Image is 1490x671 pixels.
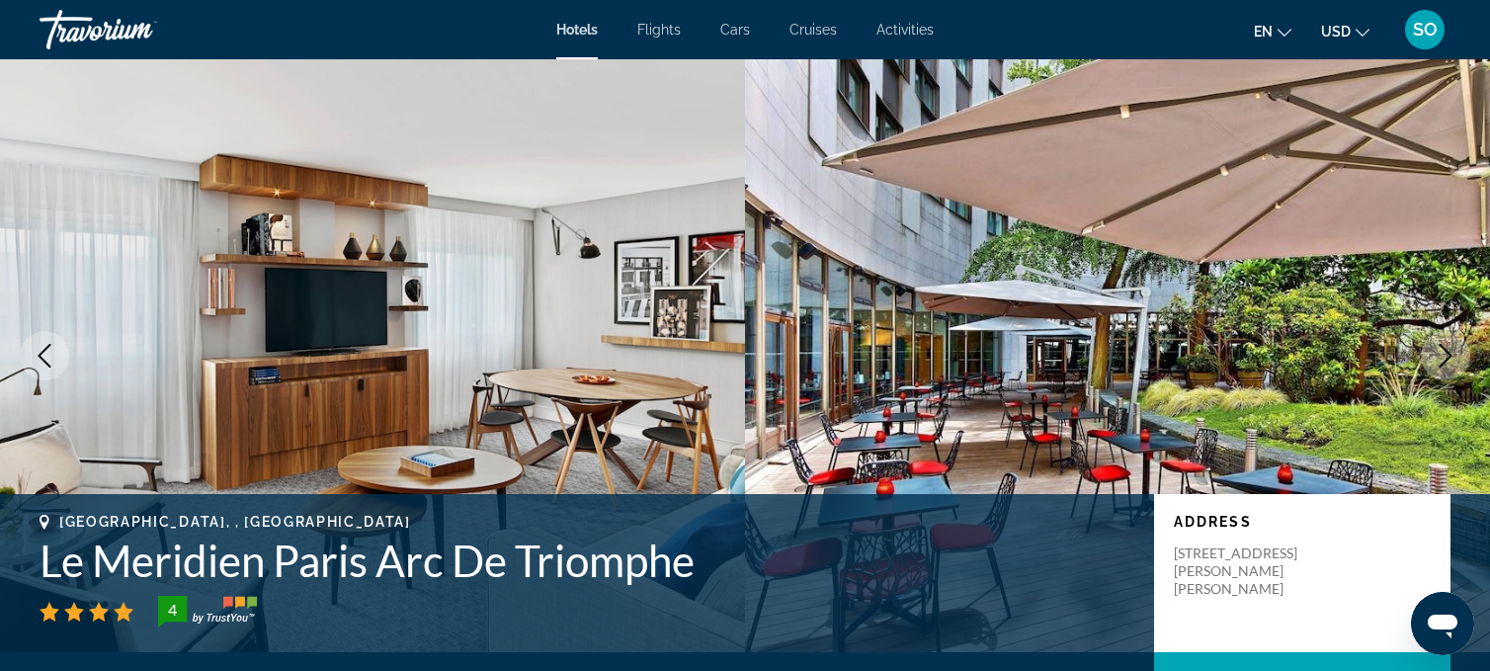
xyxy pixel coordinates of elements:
a: Cruises [789,22,837,38]
a: Flights [637,22,681,38]
span: USD [1321,24,1351,40]
div: 4 [152,598,192,622]
iframe: Schaltfläche zum Öffnen des Messaging-Fensters [1411,592,1474,655]
img: TrustYou guest rating badge [158,596,257,628]
p: Address [1174,514,1431,530]
h1: Le Meridien Paris Arc De Triomphe [40,535,1134,586]
button: User Menu [1399,9,1450,50]
span: SO [1413,20,1438,40]
a: Cars [720,22,750,38]
a: Travorium [40,4,237,55]
button: Change language [1254,17,1291,45]
a: Hotels [556,22,598,38]
span: en [1254,24,1273,40]
button: Next image [1421,331,1470,380]
a: Activities [876,22,934,38]
button: Change currency [1321,17,1369,45]
span: [GEOGRAPHIC_DATA], , [GEOGRAPHIC_DATA] [59,514,411,530]
button: Previous image [20,331,69,380]
p: [STREET_ADDRESS][PERSON_NAME][PERSON_NAME] [1174,545,1332,598]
